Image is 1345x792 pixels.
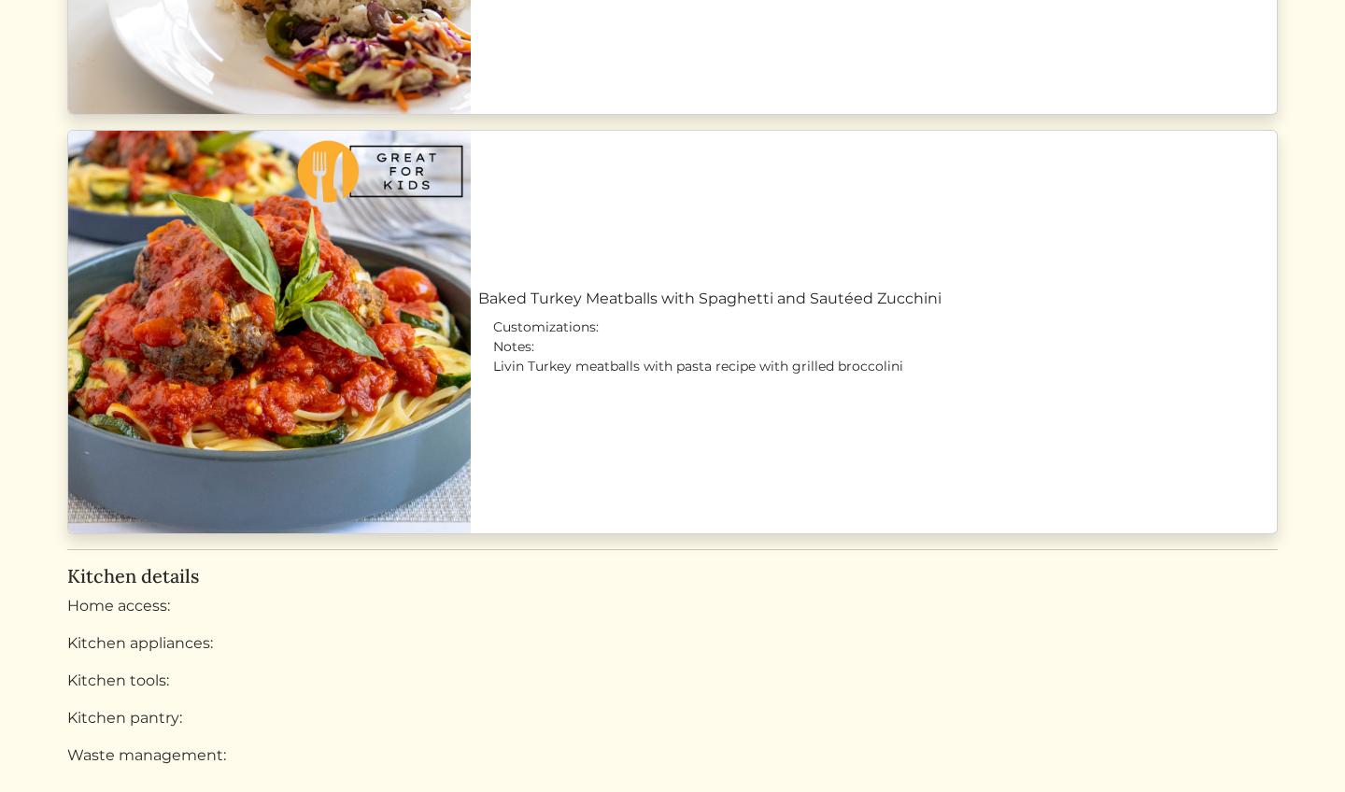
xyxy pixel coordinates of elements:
[67,707,1278,729] div: Kitchen pantry:
[67,565,1278,587] h5: Kitchen details
[67,670,1278,692] div: Kitchen tools:
[478,288,1269,310] a: Baked Turkey Meatballs with Spaghetti and Sautéed Zucchini
[67,744,1278,767] div: Waste management:
[67,595,1278,617] div: Home access:
[67,632,1278,655] div: Kitchen appliances:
